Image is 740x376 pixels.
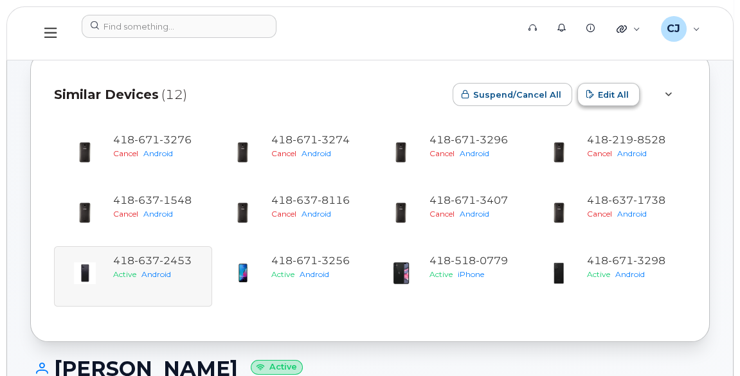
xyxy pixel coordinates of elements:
span: 671 [134,134,159,146]
span: Active [587,269,610,279]
span: 518 [451,255,476,267]
span: Cancel [429,209,455,219]
img: iPhone_11.jpg [388,260,414,286]
span: 0779 [476,255,508,267]
div: Quicklinks [608,16,649,42]
a: 4185180779ActiveiPhone [378,254,521,299]
img: image20231002-3703462-jprmgl.jpeg [230,139,256,165]
span: Android [143,148,173,158]
img: image20231002-3703462-jprmgl.jpeg [230,200,256,226]
span: Cancel [113,209,138,219]
span: Active [429,269,453,279]
span: CJ [667,21,680,37]
span: 418 [429,194,508,206]
span: 418 [587,255,665,267]
span: Android [617,148,647,158]
span: Cancel [271,148,296,158]
a: 4186378116CancelAndroid [220,193,363,238]
span: Cancel [587,209,612,219]
a: 4186713298ActiveAndroid [536,254,678,299]
span: 637 [608,194,633,206]
img: image20231002-3703462-2e78ka.jpeg [546,260,572,286]
span: Active [271,269,294,279]
span: 671 [608,255,633,267]
span: 3276 [159,134,192,146]
span: Android [460,148,489,158]
span: 3256 [318,255,350,267]
span: Android [617,209,647,219]
img: image20231002-3703462-jprmgl.jpeg [546,139,572,165]
span: Similar Devices [54,85,159,104]
span: Android [460,209,489,219]
span: 671 [293,255,318,267]
span: 637 [134,194,159,206]
a: 4182198528CancelAndroid [536,133,678,178]
span: Cancel [429,148,455,158]
img: image20231002-3703462-jprmgl.jpeg [388,139,414,165]
a: 4186371548CancelAndroid [62,193,204,238]
img: image20231002-3703462-jprmgl.jpeg [388,200,414,226]
span: 1738 [633,194,665,206]
span: Android [143,209,173,219]
span: 418 [271,134,350,146]
span: Android [302,148,331,158]
a: 4186713256ActiveAndroid [220,254,363,299]
a: 4186371738CancelAndroid [536,193,678,238]
span: 1548 [159,194,192,206]
span: Edit All [598,89,629,101]
span: 671 [451,194,476,206]
span: 418 [271,194,350,206]
span: (12) [161,85,187,104]
span: Android [300,269,329,279]
span: 8116 [318,194,350,206]
span: 3298 [633,255,665,267]
span: 418 [429,134,508,146]
span: Suspend/Cancel All [473,89,561,101]
span: 671 [293,134,318,146]
a: 4186713276CancelAndroid [62,133,204,178]
span: Android [615,269,645,279]
span: Cancel [271,209,296,219]
span: 8528 [633,134,665,146]
span: 671 [451,134,476,146]
span: 219 [608,134,633,146]
img: image20231002-3703462-jprmgl.jpeg [546,200,572,226]
img: image20231002-3703462-wjpzrf.jpeg [230,260,256,286]
a: 4186713296CancelAndroid [378,133,521,178]
div: Clifford Joseph [652,16,709,42]
button: Suspend/Cancel All [453,83,572,106]
span: 3407 [476,194,508,206]
span: 418 [429,255,508,267]
span: 418 [587,194,665,206]
input: Find something... [82,15,276,38]
span: 3274 [318,134,350,146]
span: Android [302,209,331,219]
small: Active [251,360,303,375]
span: 3296 [476,134,508,146]
a: 4186713407CancelAndroid [378,193,521,238]
span: Cancel [113,148,138,158]
span: 637 [293,194,318,206]
span: 418 [113,194,192,206]
span: 418 [113,134,192,146]
span: Cancel [587,148,612,158]
span: 418 [587,134,665,146]
button: Edit All [577,83,640,106]
img: image20231002-3703462-jprmgl.jpeg [72,139,98,165]
span: 418 [271,255,350,267]
img: image20231002-3703462-jprmgl.jpeg [72,200,98,226]
a: 4186713274CancelAndroid [220,133,363,178]
span: iPhone [458,269,484,279]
